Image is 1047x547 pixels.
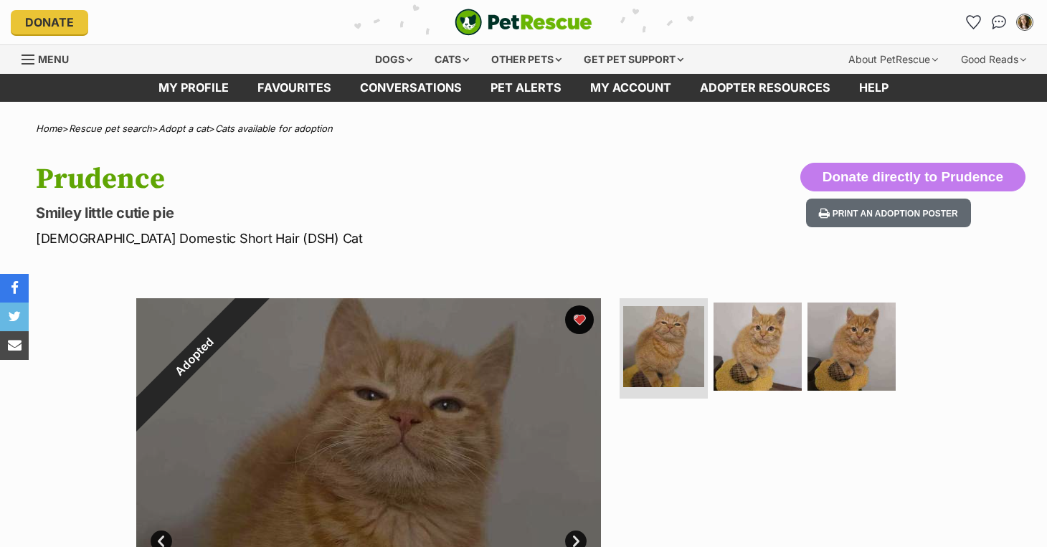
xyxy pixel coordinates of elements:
button: Print an adoption poster [806,199,971,228]
div: Good Reads [951,45,1036,74]
img: Photo of Prudence [623,306,704,387]
a: Donate [11,10,88,34]
a: My account [576,74,686,102]
div: Adopted [103,265,285,447]
a: Favourites [243,74,346,102]
a: Conversations [987,11,1010,34]
p: Smiley little cutie pie [36,203,638,223]
div: Cats [425,45,479,74]
a: My profile [144,74,243,102]
img: Photo of Prudence [807,303,896,391]
a: Rescue pet search [69,123,152,134]
span: Menu [38,53,69,65]
img: chat-41dd97257d64d25036548639549fe6c8038ab92f7586957e7f3b1b290dea8141.svg [992,15,1007,29]
img: logo-cat-932fe2b9b8326f06289b0f2fb663e598f794de774fb13d1741a6617ecf9a85b4.svg [455,9,592,36]
img: Ella Body profile pic [1018,15,1032,29]
a: Adopter resources [686,74,845,102]
a: Help [845,74,903,102]
a: conversations [346,74,476,102]
a: Cats available for adoption [215,123,333,134]
p: [DEMOGRAPHIC_DATA] Domestic Short Hair (DSH) Cat [36,229,638,248]
a: Menu [22,45,79,71]
a: Adopt a cat [158,123,209,134]
a: Home [36,123,62,134]
button: Donate directly to Prudence [800,163,1025,191]
div: Get pet support [574,45,693,74]
ul: Account quick links [962,11,1036,34]
a: Favourites [962,11,985,34]
div: Dogs [365,45,422,74]
div: About PetRescue [838,45,948,74]
a: PetRescue [455,9,592,36]
div: Other pets [481,45,572,74]
button: favourite [565,305,594,334]
button: My account [1013,11,1036,34]
a: Pet alerts [476,74,576,102]
h1: Prudence [36,163,638,196]
img: Photo of Prudence [714,303,802,391]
